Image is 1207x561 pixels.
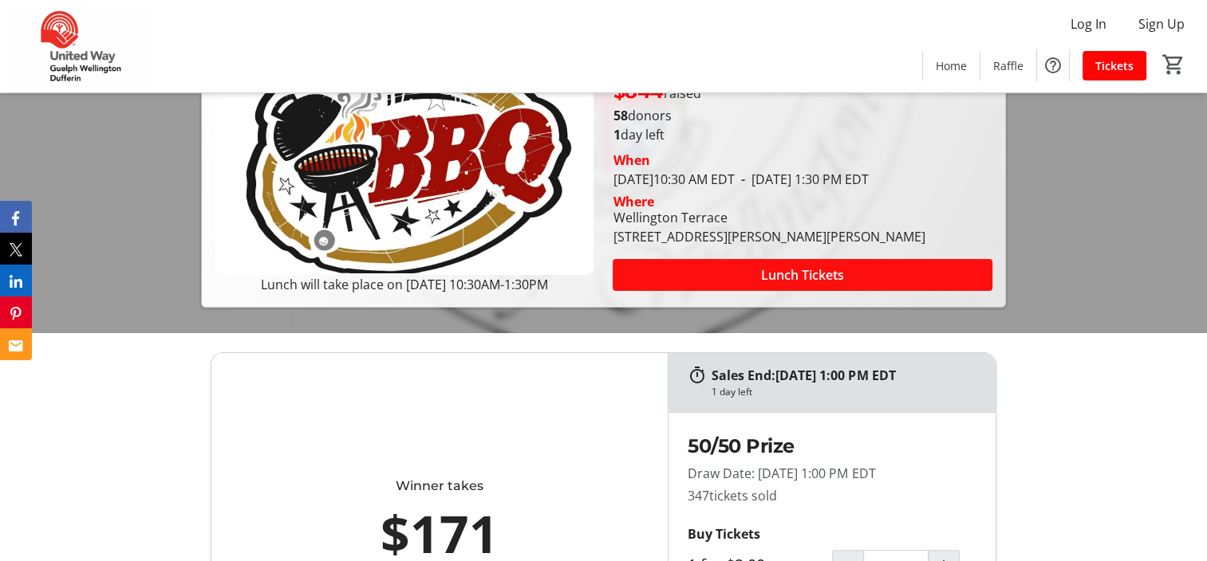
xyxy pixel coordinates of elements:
[993,57,1024,74] span: Raffle
[613,208,925,227] div: Wellington Terrace
[936,57,967,74] span: Home
[761,265,844,284] span: Lunch Tickets
[613,125,992,144] p: day left
[282,477,598,496] div: Winner takes
[215,275,594,294] p: Lunch will take place on [DATE] 10:30AM-1:30PM
[613,171,734,188] span: [DATE] 10:30 AM EDT
[688,464,976,483] p: Draw Date: [DATE] 1:00 PM EDT
[923,51,980,80] a: Home
[712,385,752,399] div: 1 day left
[1071,14,1106,33] span: Log In
[1058,11,1119,37] button: Log In
[613,259,992,291] button: Lunch Tickets
[688,486,976,505] p: 347 tickets sold
[1083,51,1146,80] a: Tickets
[712,367,775,384] span: Sales End:
[980,51,1036,80] a: Raffle
[613,227,925,246] div: [STREET_ADDRESS][PERSON_NAME][PERSON_NAME]
[613,106,992,125] p: donors
[613,195,653,208] div: Where
[734,171,868,188] span: [DATE] 1:30 PM EDT
[1095,57,1134,74] span: Tickets
[613,151,649,170] div: When
[688,432,976,461] h2: 50/50 Prize
[10,6,152,86] img: United Way Guelph Wellington Dufferin's Logo
[1037,49,1069,81] button: Help
[613,126,620,143] span: 1
[613,107,627,124] b: 58
[1126,11,1197,37] button: Sign Up
[1138,14,1185,33] span: Sign Up
[215,61,594,274] img: Campaign CTA Media Photo
[734,171,751,188] span: -
[688,525,760,543] strong: Buy Tickets
[775,367,895,384] span: [DATE] 1:00 PM EDT
[1159,50,1188,79] button: Cart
